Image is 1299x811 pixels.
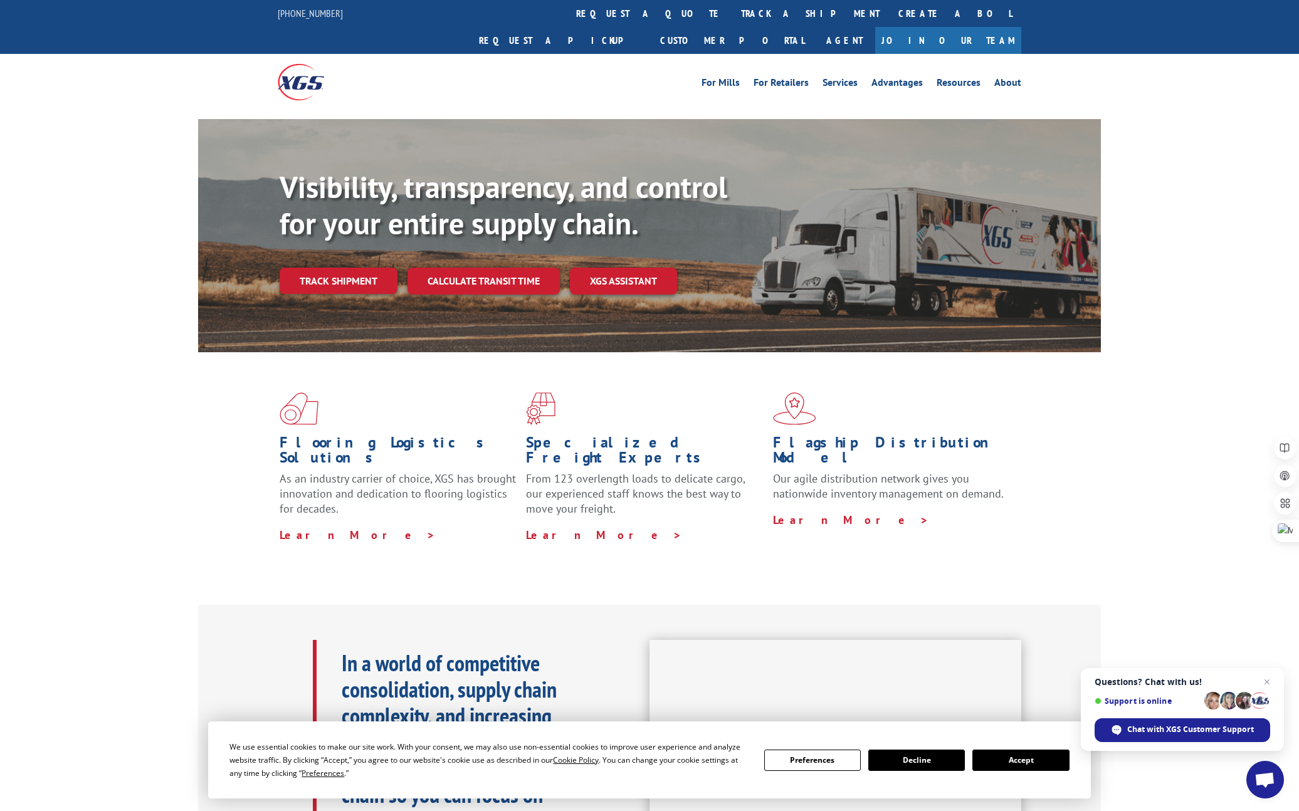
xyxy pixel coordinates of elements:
h1: Specialized Freight Experts [526,435,763,471]
a: For Mills [702,78,740,92]
a: Calculate transit time [408,268,560,295]
img: xgs-icon-focused-on-flooring-red [526,392,555,425]
div: Chat with XGS Customer Support [1095,718,1270,742]
span: Questions? Chat with us! [1095,677,1270,687]
a: For Retailers [754,78,809,92]
img: xgs-icon-total-supply-chain-intelligence-red [280,392,318,425]
button: Preferences [764,750,861,771]
a: XGS ASSISTANT [570,268,677,295]
a: Track shipment [280,268,397,294]
a: Customer Portal [651,27,814,54]
div: Cookie Consent Prompt [208,721,1091,798]
div: We use essential cookies to make our site work. With your consent, we may also use non-essential ... [229,740,749,780]
span: Our agile distribution network gives you nationwide inventory management on demand. [773,471,1004,501]
a: Advantages [871,78,923,92]
a: About [994,78,1021,92]
span: As an industry carrier of choice, XGS has brought innovation and dedication to flooring logistics... [280,471,516,516]
a: Services [823,78,858,92]
span: Support is online [1095,696,1200,706]
b: Visibility, transparency, and control for your entire supply chain. [280,167,727,243]
h1: Flagship Distribution Model [773,435,1010,471]
div: Open chat [1246,761,1284,798]
a: [PHONE_NUMBER] [278,7,343,19]
a: Learn More > [526,528,682,542]
span: Chat with XGS Customer Support [1127,724,1254,735]
a: Agent [814,27,875,54]
span: Preferences [302,768,344,778]
h1: Flooring Logistics Solutions [280,435,517,471]
a: Resources [937,78,981,92]
a: Join Our Team [875,27,1021,54]
button: Decline [868,750,965,771]
a: Request a pickup [470,27,651,54]
a: Learn More > [280,528,436,542]
img: xgs-icon-flagship-distribution-model-red [773,392,816,425]
span: Cookie Policy [553,755,599,765]
span: Close chat [1260,674,1275,689]
a: Learn More > [773,513,929,527]
p: From 123 overlength loads to delicate cargo, our experienced staff knows the best way to move you... [526,471,763,527]
button: Accept [972,750,1069,771]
